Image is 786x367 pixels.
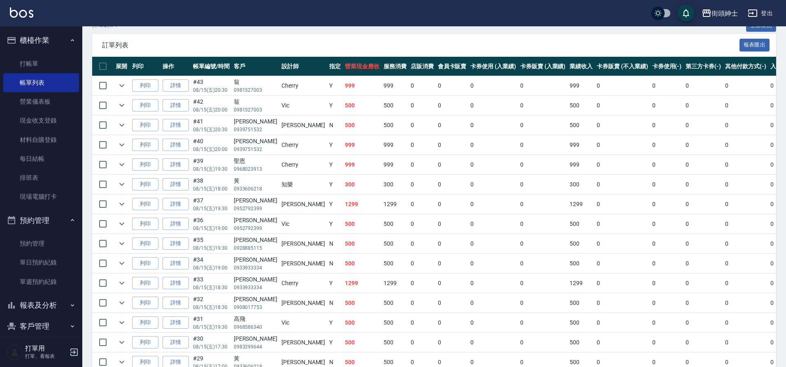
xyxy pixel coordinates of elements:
[3,168,79,187] a: 排班表
[191,234,232,253] td: #35
[163,158,189,171] a: 詳情
[723,274,768,293] td: 0
[3,130,79,149] a: 材料自購登錄
[327,135,343,155] td: Y
[279,234,327,253] td: [PERSON_NAME]
[343,214,381,234] td: 500
[3,92,79,111] a: 營業儀表板
[723,116,768,135] td: 0
[468,135,518,155] td: 0
[116,119,128,131] button: expand row
[343,155,381,174] td: 999
[468,76,518,95] td: 0
[327,155,343,174] td: Y
[436,274,469,293] td: 0
[567,135,595,155] td: 999
[343,57,381,76] th: 營業現金應收
[163,316,189,329] a: 詳情
[343,195,381,214] td: 1299
[650,96,684,115] td: 0
[191,116,232,135] td: #41
[327,76,343,95] td: Y
[684,195,723,214] td: 0
[132,79,158,92] button: 列印
[684,254,723,273] td: 0
[595,135,650,155] td: 0
[3,187,79,206] a: 現場電腦打卡
[381,274,409,293] td: 1299
[468,175,518,194] td: 0
[132,237,158,250] button: 列印
[409,135,436,155] td: 0
[567,195,595,214] td: 1299
[567,76,595,95] td: 999
[409,96,436,115] td: 0
[436,135,469,155] td: 0
[193,106,230,114] p: 08/15 (五) 20:00
[595,274,650,293] td: 0
[343,293,381,313] td: 500
[343,234,381,253] td: 500
[3,272,79,291] a: 單週預約紀錄
[381,57,409,76] th: 服務消費
[234,117,277,126] div: [PERSON_NAME]
[381,155,409,174] td: 999
[518,274,568,293] td: 0
[234,244,277,252] p: 0928885115
[518,293,568,313] td: 0
[191,214,232,234] td: #36
[436,76,469,95] td: 0
[191,274,232,293] td: #33
[279,76,327,95] td: Cherry
[132,99,158,112] button: 列印
[381,254,409,273] td: 500
[114,57,130,76] th: 展開
[343,96,381,115] td: 500
[116,99,128,111] button: expand row
[327,254,343,273] td: N
[232,57,279,76] th: 客戶
[650,195,684,214] td: 0
[723,214,768,234] td: 0
[723,254,768,273] td: 0
[409,293,436,313] td: 0
[723,135,768,155] td: 0
[234,256,277,264] div: [PERSON_NAME]
[381,96,409,115] td: 500
[650,155,684,174] td: 0
[567,214,595,234] td: 500
[327,214,343,234] td: Y
[436,116,469,135] td: 0
[234,126,277,133] p: 0939751532
[436,96,469,115] td: 0
[10,7,33,18] img: Logo
[567,57,595,76] th: 業績收入
[234,78,277,86] div: 翁
[650,234,684,253] td: 0
[518,135,568,155] td: 0
[163,139,189,151] a: 詳情
[7,344,23,360] img: Person
[163,277,189,290] a: 詳情
[567,175,595,194] td: 300
[160,57,191,76] th: 操作
[116,139,128,151] button: expand row
[595,57,650,76] th: 卡券販賣 (不入業績)
[132,218,158,230] button: 列印
[116,316,128,329] button: expand row
[343,254,381,273] td: 500
[279,175,327,194] td: 知樂
[595,195,650,214] td: 0
[723,195,768,214] td: 0
[163,99,189,112] a: 詳情
[116,79,128,92] button: expand row
[343,175,381,194] td: 300
[436,155,469,174] td: 0
[518,254,568,273] td: 0
[723,96,768,115] td: 0
[193,146,230,153] p: 08/15 (五) 20:00
[234,264,277,272] p: 0933933334
[234,98,277,106] div: 翁
[518,175,568,194] td: 0
[518,57,568,76] th: 卡券販賣 (入業績)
